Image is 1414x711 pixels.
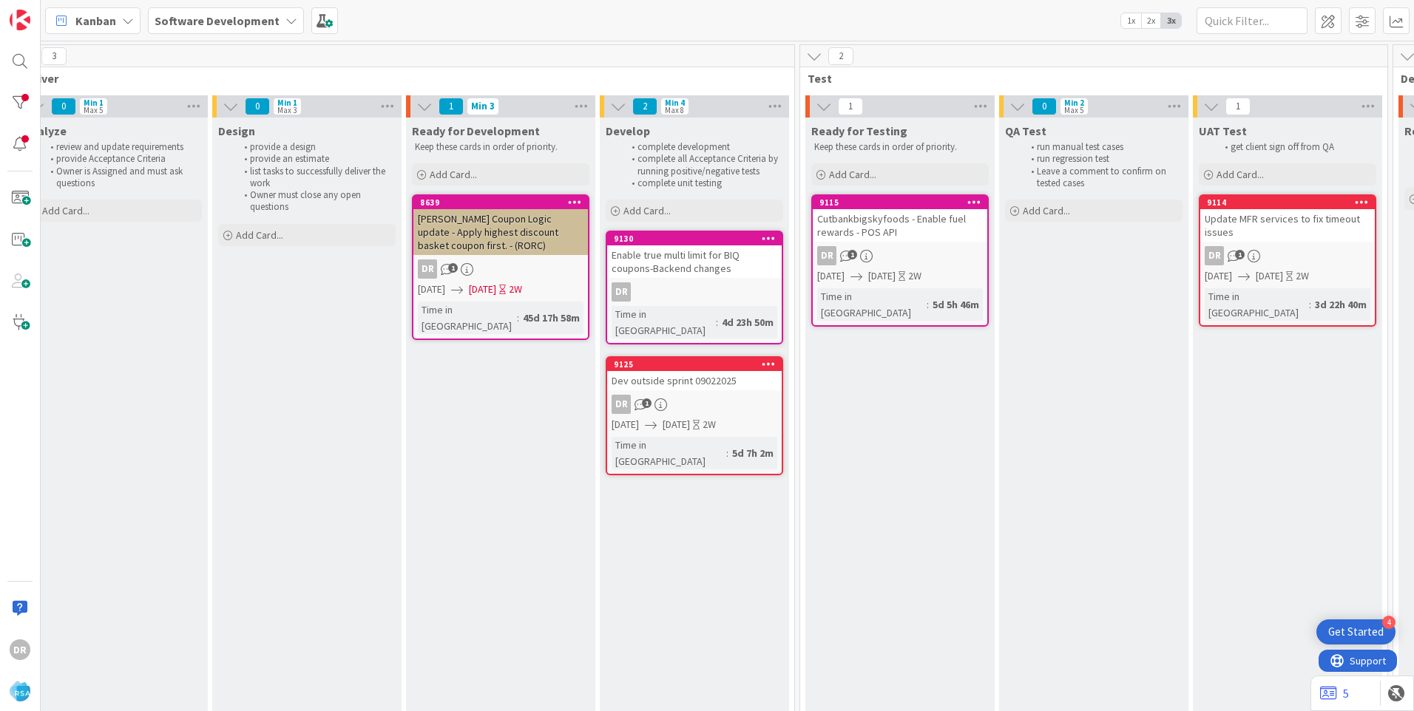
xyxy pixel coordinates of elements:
[471,103,495,110] div: Min 3
[607,232,782,278] div: 9130Enable true multi limit for BIQ coupons-Backend changes
[1141,13,1161,28] span: 2x
[1328,625,1384,639] div: Get Started
[509,282,522,297] div: 2W
[1023,153,1180,165] li: run regression test
[623,141,781,153] li: complete development
[277,106,297,114] div: Max 3
[612,417,639,432] span: [DATE]
[632,98,657,115] span: 2
[413,196,588,209] div: 8639
[868,268,896,284] span: [DATE]
[236,141,393,153] li: provide a design
[1256,268,1283,284] span: [DATE]
[84,106,103,114] div: Max 5
[1205,288,1309,321] div: Time in [GEOGRAPHIC_DATA]
[418,282,445,297] span: [DATE]
[1316,619,1396,644] div: Open Get Started checklist, remaining modules: 4
[716,314,718,330] span: :
[519,310,583,326] div: 45d 17h 58m
[1023,204,1070,217] span: Add Card...
[607,282,782,302] div: DR
[811,123,907,138] span: Ready for Testing
[1199,123,1247,138] span: UAT Test
[415,141,586,153] p: Keep these cards in order of priority.
[614,234,782,244] div: 9130
[413,259,588,279] div: DR
[41,47,67,65] span: 3
[838,98,863,115] span: 1
[1064,106,1083,114] div: Max 5
[245,98,270,115] span: 0
[612,282,631,302] div: DR
[1382,616,1396,629] div: 4
[1121,13,1141,28] span: 1x
[1200,196,1375,209] div: 9114
[1296,268,1309,284] div: 2W
[1311,296,1370,313] div: 3d 22h 40m
[42,141,200,153] li: review and update requirements
[51,98,76,115] span: 0
[607,358,782,390] div: 9125Dev outside sprint 09022025
[1320,684,1349,702] a: 5
[418,302,517,334] div: Time in [GEOGRAPHIC_DATA]
[718,314,777,330] div: 4d 23h 50m
[418,259,437,279] div: DR
[10,639,30,660] div: DR
[412,194,589,340] a: 8639[PERSON_NAME] Coupon Logic update - Apply highest discount basket coupon first. - (RORC)DR[DA...
[612,306,716,339] div: Time in [GEOGRAPHIC_DATA]
[31,2,67,20] span: Support
[606,356,783,475] a: 9125Dev outside sprint 09022025DR[DATE][DATE]2WTime in [GEOGRAPHIC_DATA]:5d 7h 2m
[75,12,116,30] span: Kanban
[607,245,782,278] div: Enable true multi limit for BIQ coupons-Backend changes
[606,123,650,138] span: Develop
[1064,99,1084,106] div: Min 2
[1205,268,1232,284] span: [DATE]
[218,123,255,138] span: Design
[929,296,983,313] div: 5d 5h 46m
[10,681,30,701] img: avatar
[814,141,986,153] p: Keep these cards in order of priority.
[236,189,393,214] li: Owner must close any open questions
[665,99,685,106] div: Min 4
[1207,197,1375,208] div: 9114
[813,246,987,265] div: DR
[726,445,728,461] span: :
[813,196,987,242] div: 9115Cutbankbigskyfoods - Enable fuel rewards - POS API
[1235,250,1245,259] span: 1
[819,197,987,208] div: 9115
[1205,246,1224,265] div: DR
[614,359,782,370] div: 9125
[848,250,857,259] span: 1
[42,166,200,190] li: Owner is Assigned and must ask questions
[42,204,89,217] span: Add Card...
[1225,98,1251,115] span: 1
[703,417,716,432] div: 2W
[1200,196,1375,242] div: 9114Update MFR services to fix timeout issues
[236,166,393,190] li: list tasks to successfully deliver the work
[1005,123,1046,138] span: QA Test
[413,196,588,255] div: 8639[PERSON_NAME] Coupon Logic update - Apply highest discount basket coupon first. - (RORC)
[1217,141,1374,153] li: get client sign off from QA
[448,263,458,273] span: 1
[1032,98,1057,115] span: 0
[42,153,200,165] li: provide Acceptance Criteria
[908,268,921,284] div: 2W
[606,231,783,344] a: 9130Enable true multi limit for BIQ coupons-Backend changesDRTime in [GEOGRAPHIC_DATA]:4d 23h 50m
[813,196,987,209] div: 9115
[607,358,782,371] div: 9125
[665,106,684,114] div: Max 8
[155,13,280,28] b: Software Development
[817,288,927,321] div: Time in [GEOGRAPHIC_DATA]
[413,209,588,255] div: [PERSON_NAME] Coupon Logic update - Apply highest discount basket coupon first. - (RORC)
[817,246,836,265] div: DR
[728,445,777,461] div: 5d 7h 2m
[642,398,652,408] span: 1
[277,99,297,106] div: Min 1
[236,228,283,242] span: Add Card...
[828,47,853,65] span: 2
[517,310,519,326] span: :
[420,197,588,208] div: 8639
[469,282,496,297] span: [DATE]
[663,417,690,432] span: [DATE]
[1197,7,1308,34] input: Quick Filter...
